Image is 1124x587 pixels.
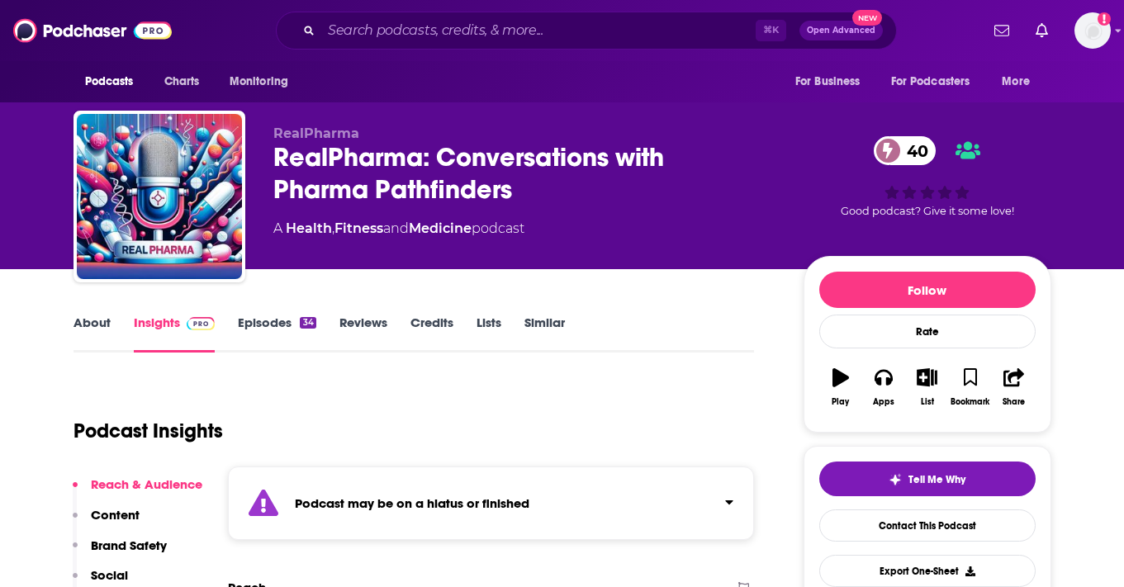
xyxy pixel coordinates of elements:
[477,315,501,353] a: Lists
[951,397,989,407] div: Bookmark
[300,317,315,329] div: 34
[276,12,897,50] div: Search podcasts, credits, & more...
[91,476,202,492] p: Reach & Audience
[795,70,861,93] span: For Business
[187,317,216,330] img: Podchaser Pro
[85,70,134,93] span: Podcasts
[332,220,334,236] span: ,
[891,70,970,93] span: For Podcasters
[13,15,172,46] img: Podchaser - Follow, Share and Rate Podcasts
[321,17,756,44] input: Search podcasts, credits, & more...
[74,419,223,443] h1: Podcast Insights
[1074,12,1111,49] button: Show profile menu
[91,507,140,523] p: Content
[1074,12,1111,49] span: Logged in as allisonstowell
[91,537,167,553] p: Brand Safety
[1003,397,1025,407] div: Share
[819,272,1036,308] button: Follow
[819,555,1036,587] button: Export One-Sheet
[819,315,1036,348] div: Rate
[154,66,210,97] a: Charts
[1002,70,1030,93] span: More
[524,315,565,353] a: Similar
[74,66,155,97] button: open menu
[334,220,383,236] a: Fitness
[890,136,937,165] span: 40
[804,125,1051,228] div: 40Good podcast? Give it some love!
[819,509,1036,542] a: Contact This Podcast
[1074,12,1111,49] img: User Profile
[992,357,1035,417] button: Share
[73,507,140,537] button: Content
[409,220,472,236] a: Medicine
[77,114,242,279] img: RealPharma: Conversations with Pharma Pathfinders
[949,357,992,417] button: Bookmark
[134,315,216,353] a: InsightsPodchaser Pro
[238,315,315,353] a: Episodes34
[819,462,1036,496] button: tell me why sparkleTell Me Why
[880,66,994,97] button: open menu
[273,125,359,141] span: RealPharma
[383,220,409,236] span: and
[410,315,453,353] a: Credits
[862,357,905,417] button: Apps
[799,21,883,40] button: Open AdvancedNew
[286,220,332,236] a: Health
[832,397,849,407] div: Play
[164,70,200,93] span: Charts
[908,473,965,486] span: Tell Me Why
[73,476,202,507] button: Reach & Audience
[874,136,937,165] a: 40
[921,397,934,407] div: List
[905,357,948,417] button: List
[1098,12,1111,26] svg: Add a profile image
[228,466,755,540] section: Click to expand status details
[988,17,1016,45] a: Show notifications dropdown
[1029,17,1055,45] a: Show notifications dropdown
[807,26,875,35] span: Open Advanced
[819,357,862,417] button: Play
[339,315,387,353] a: Reviews
[784,66,881,97] button: open menu
[295,495,529,511] strong: Podcast may be on a hiatus or finished
[91,567,128,583] p: Social
[756,20,786,41] span: ⌘ K
[990,66,1050,97] button: open menu
[889,473,902,486] img: tell me why sparkle
[230,70,288,93] span: Monitoring
[873,397,894,407] div: Apps
[73,537,167,568] button: Brand Safety
[852,10,882,26] span: New
[273,219,524,239] div: A podcast
[74,315,111,353] a: About
[841,205,1014,217] span: Good podcast? Give it some love!
[218,66,310,97] button: open menu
